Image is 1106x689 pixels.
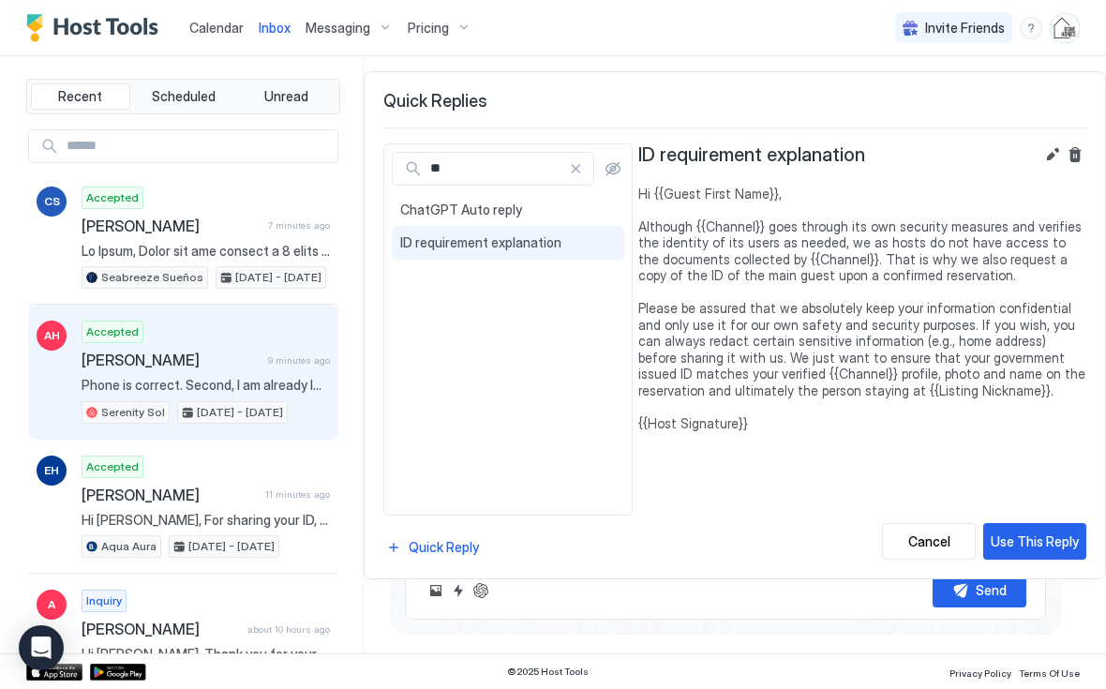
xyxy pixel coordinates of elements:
button: Show all quick replies [602,157,624,180]
button: Edit [1041,143,1064,166]
button: Cancel [882,523,976,560]
button: Use This Reply [983,523,1086,560]
span: Hi {{Guest First Name}}, Although {{Channel}} goes through its own security measures and verifies... [638,186,1086,432]
button: Delete [1064,143,1086,166]
span: ChatGPT Auto reply [400,202,616,218]
input: Input Field [423,153,569,185]
div: Cancel [908,532,950,551]
span: ID requirement explanation [400,234,616,251]
div: Use This Reply [991,532,1079,551]
div: Quick Reply [409,537,479,557]
button: Quick Reply [383,534,482,560]
div: Open Intercom Messenger [19,625,64,670]
span: ID requirement explanation [638,143,865,167]
span: Quick Replies [383,91,1086,112]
